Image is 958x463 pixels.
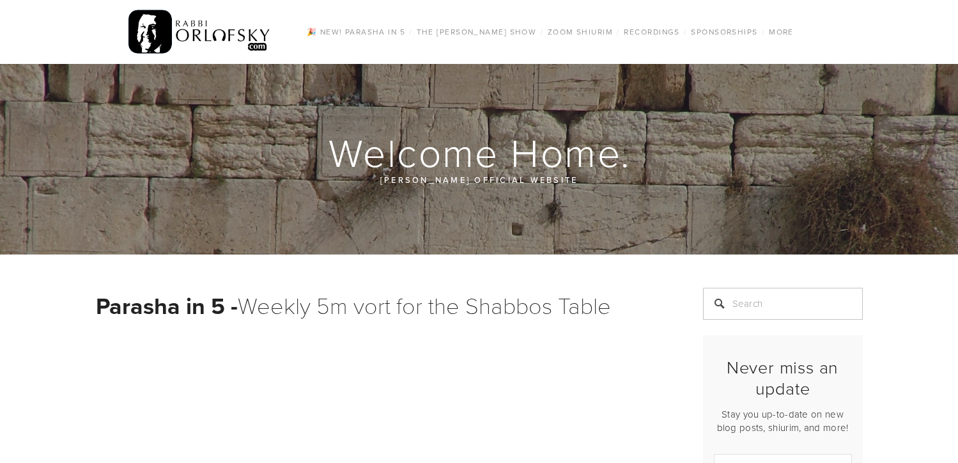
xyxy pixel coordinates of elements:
[303,24,409,40] a: 🎉 NEW! Parasha in 5
[620,24,683,40] a: Recordings
[544,24,617,40] a: Zoom Shiurim
[684,26,687,37] span: /
[714,357,852,398] h2: Never miss an update
[687,24,761,40] a: Sponsorships
[703,288,863,320] input: Search
[617,26,620,37] span: /
[413,24,541,40] a: The [PERSON_NAME] Show
[128,7,271,57] img: RabbiOrlofsky.com
[409,26,412,37] span: /
[96,289,238,322] strong: Parasha in 5 -
[96,288,671,323] h1: Weekly 5m vort for the Shabbos Table
[765,24,798,40] a: More
[540,26,543,37] span: /
[762,26,765,37] span: /
[96,132,864,173] h1: Welcome Home.
[173,173,786,187] p: [PERSON_NAME] official website
[714,407,852,434] p: Stay you up-to-date on new blog posts, shiurim, and more!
